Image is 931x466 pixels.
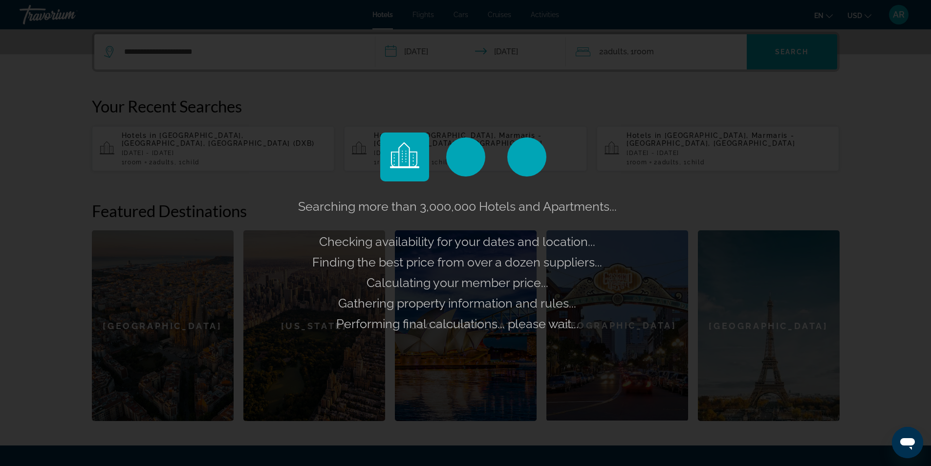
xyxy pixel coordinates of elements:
span: Gathering property information and rules... [338,296,576,311]
span: Performing final calculations... please wait... [336,316,579,331]
iframe: Кнопка запуска окна обмена сообщениями [892,427,923,458]
span: Searching more than 3,000,000 Hotels and Apartments... [298,199,617,214]
span: Finding the best price from over a dozen suppliers... [312,255,602,269]
span: Calculating your member price... [367,275,548,290]
span: Checking availability for your dates and location... [319,234,595,249]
